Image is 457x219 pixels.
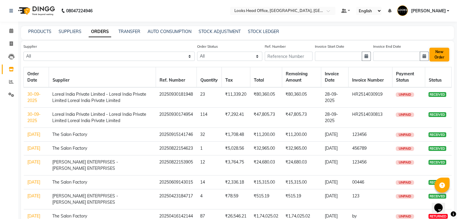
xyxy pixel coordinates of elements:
input: Reference Number [265,52,312,61]
td: ₹1,708.48 [221,128,250,142]
th: Order Date [24,67,49,88]
span: UNPAID [396,160,414,165]
td: ₹515.19 [282,189,321,209]
a: PRODUCTS [28,29,51,34]
th: Status [425,67,451,88]
button: New Order [429,48,449,61]
td: [DATE] [321,128,349,142]
th: Ref. Number [156,67,197,88]
label: Order Status [197,44,218,49]
td: 20250822154623 [156,142,197,155]
td: [DATE] [321,175,349,189]
span: UNPAID [396,92,414,97]
span: UNPAID [396,214,414,219]
a: AUTO CONSUMPTION [148,29,191,34]
img: Naveendra Prasad [397,5,408,16]
label: Supplier [23,44,37,49]
a: STOCK LEDGER [248,29,279,34]
th: Quantity [197,67,221,88]
span: UNPAID [396,112,414,117]
td: ₹24,680.03 [250,155,282,175]
label: Invoice End Date [373,44,401,49]
td: ₹2,336.18 [221,175,250,189]
td: [PERSON_NAME] ENTERPRISES - [PERSON_NAME] ENTERPRISES [49,189,156,209]
span: 00446 [352,179,364,185]
td: ₹78.59 [221,189,250,209]
a: [DATE] [27,145,40,151]
th: Tax [221,67,250,88]
td: 114 [197,108,221,128]
td: The Salon Factory [49,142,156,155]
td: 20250423184717 [156,189,197,209]
td: [DATE] [321,142,349,155]
td: ₹11,200.00 [250,128,282,142]
a: [DATE] [27,213,40,219]
td: 20250822153905 [156,155,197,175]
span: UNPAID [396,133,414,137]
span: 456789 [352,145,366,151]
td: ₹5,028.56 [221,142,250,155]
a: SUPPLIERS [59,29,81,34]
td: 20250930181948 [156,87,197,108]
th: Total [250,67,282,88]
td: ₹3,764.75 [221,155,250,175]
a: 30-09-2025 [27,91,41,103]
img: logo [15,2,56,19]
td: 28-09-2025 [321,108,349,128]
span: RECEIVED [428,132,446,137]
b: 08047224946 [66,2,93,19]
a: 30-09-2025 [27,112,41,123]
iframe: chat widget [432,195,451,213]
td: 4 [197,189,221,209]
span: RETURNED [428,214,448,219]
td: ₹11,339.20 [221,87,250,108]
td: ₹80,360.05 [282,87,321,108]
td: [DATE] [321,189,349,209]
td: 12 [197,155,221,175]
td: [PERSON_NAME] ENTERPRISES - [PERSON_NAME] ENTERPRISES [49,155,156,175]
label: Invoice Start Date [315,44,344,49]
span: 123456 [352,159,366,165]
td: 1 [197,142,221,155]
td: ₹47,805.73 [250,108,282,128]
td: ₹15,315.00 [250,175,282,189]
span: 123 [352,193,359,199]
td: 20250915141746 [156,128,197,142]
th: Payment Status [392,67,425,88]
td: ₹80,360.05 [250,87,282,108]
a: [DATE] [27,193,40,199]
td: Loreal India Private Limited - Loreal India Private Limited Loreal India Private Limited [49,108,156,128]
a: [DATE] [27,179,40,185]
th: Invoice Number [348,67,392,88]
td: 28-09-2025 [321,87,349,108]
a: TRANSFER [118,29,140,34]
td: ₹7,292.41 [221,108,250,128]
td: ₹515.19 [250,189,282,209]
td: ₹11,200.00 [282,128,321,142]
span: UNPAID [396,146,414,151]
th: Remaining Amount [282,67,321,88]
th: Supplier [49,67,156,88]
td: ₹15,315.00 [282,175,321,189]
span: HR2514030919 [352,91,382,97]
th: Invoice Date [321,67,349,88]
span: [PERSON_NAME] [411,8,446,14]
label: Ref. Number [265,44,286,49]
td: Loreal India Private Limited - Loreal India Private Limited Loreal India Private Limited [49,87,156,108]
td: 20250609143015 [156,175,197,189]
td: [DATE] [321,155,349,175]
span: UNPAID [396,194,414,199]
td: ₹24,680.03 [282,155,321,175]
td: The Salon Factory [49,128,156,142]
td: ₹32,965.00 [250,142,282,155]
span: RECEIVED [428,112,446,117]
span: HR2514030813 [352,112,382,117]
td: 32 [197,128,221,142]
td: 20250930174954 [156,108,197,128]
td: 23 [197,87,221,108]
td: ₹47,805.73 [282,108,321,128]
span: UNPAID [396,180,414,185]
a: ORDERS [89,26,111,37]
span: RECEIVED [428,180,446,185]
span: RECEIVED [428,146,446,151]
